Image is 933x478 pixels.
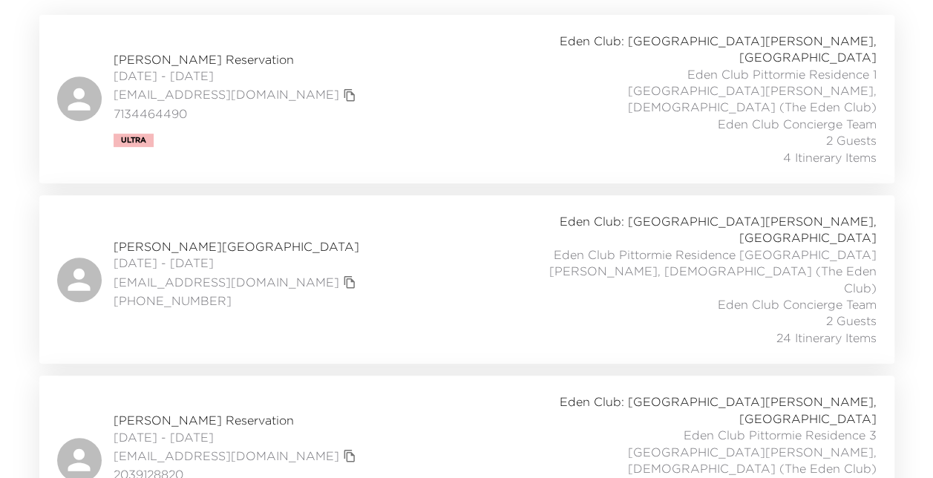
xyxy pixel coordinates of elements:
[114,51,360,68] span: [PERSON_NAME] Reservation
[39,195,894,364] a: [PERSON_NAME][GEOGRAPHIC_DATA][DATE] - [DATE][EMAIL_ADDRESS][DOMAIN_NAME]copy primary member emai...
[549,213,877,246] span: Eden Club: [GEOGRAPHIC_DATA][PERSON_NAME], [GEOGRAPHIC_DATA]
[39,15,894,183] a: [PERSON_NAME] Reservation[DATE] - [DATE][EMAIL_ADDRESS][DOMAIN_NAME]copy primary member email7134...
[826,312,877,329] span: 2 Guests
[339,272,360,292] button: copy primary member email
[114,412,360,428] span: [PERSON_NAME] Reservation
[826,132,877,148] span: 2 Guests
[114,68,360,84] span: [DATE] - [DATE]
[549,393,877,427] span: Eden Club: [GEOGRAPHIC_DATA][PERSON_NAME], [GEOGRAPHIC_DATA]
[114,292,360,309] span: [PHONE_NUMBER]
[114,86,339,102] a: [EMAIL_ADDRESS][DOMAIN_NAME]
[114,274,339,290] a: [EMAIL_ADDRESS][DOMAIN_NAME]
[549,33,877,66] span: Eden Club: [GEOGRAPHIC_DATA][PERSON_NAME], [GEOGRAPHIC_DATA]
[114,429,360,445] span: [DATE] - [DATE]
[114,238,360,255] span: [PERSON_NAME][GEOGRAPHIC_DATA]
[718,116,877,132] span: Eden Club Concierge Team
[776,330,877,346] span: 24 Itinerary Items
[783,149,877,166] span: 4 Itinerary Items
[121,136,146,145] span: Ultra
[114,105,360,122] span: 7134464490
[339,445,360,466] button: copy primary member email
[718,296,877,312] span: Eden Club Concierge Team
[114,255,360,271] span: [DATE] - [DATE]
[549,246,877,296] span: Eden Club Pittormie Residence [GEOGRAPHIC_DATA][PERSON_NAME], [DEMOGRAPHIC_DATA] (The Eden Club)
[549,427,877,477] span: Eden Club Pittormie Residence 3 [GEOGRAPHIC_DATA][PERSON_NAME], [DEMOGRAPHIC_DATA] (The Eden Club)
[114,448,339,464] a: [EMAIL_ADDRESS][DOMAIN_NAME]
[549,66,877,116] span: Eden Club Pittormie Residence 1 [GEOGRAPHIC_DATA][PERSON_NAME], [DEMOGRAPHIC_DATA] (The Eden Club)
[339,85,360,105] button: copy primary member email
